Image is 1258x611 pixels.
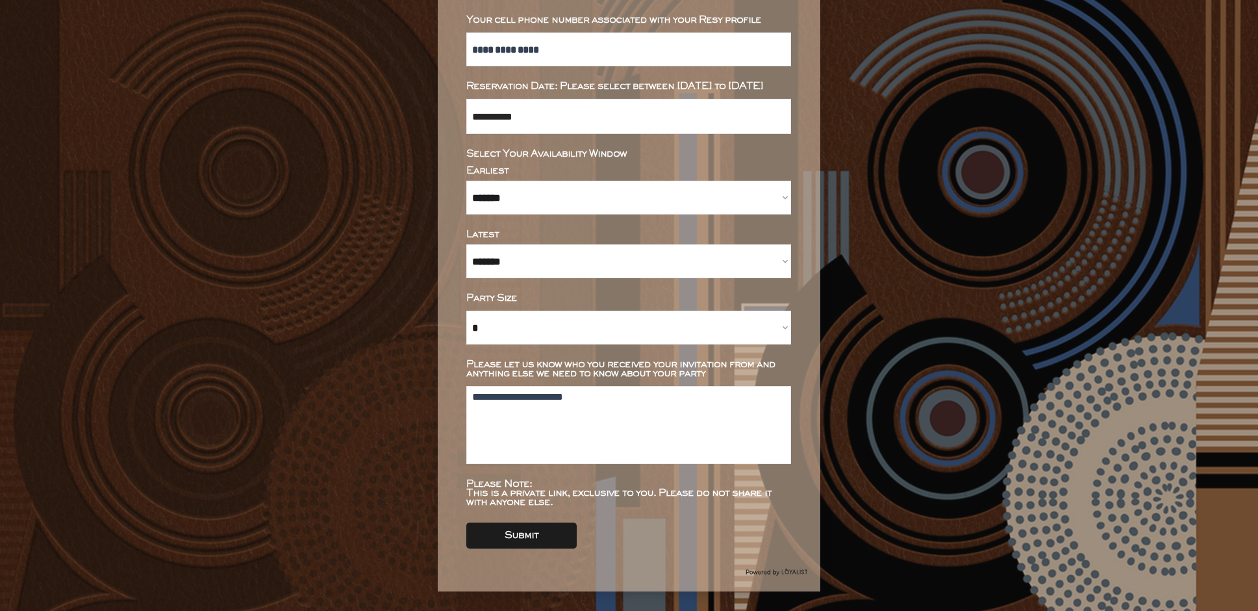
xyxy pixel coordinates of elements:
div: Your cell phone number associated with your Resy profile [466,16,791,25]
img: Group%2048096278.svg [746,565,807,578]
div: Please Note: This is a private link, exclusive to you. Please do not share it with anyone else. [466,480,791,507]
div: Select Your Availability Window [466,149,791,159]
div: Latest [466,230,791,239]
div: Submit [505,531,538,540]
div: Reservation Date: Please select between [DATE] to [DATE] [466,82,791,91]
div: Please let us know who you received your invitation from and anything else we need to know about ... [466,360,791,378]
div: Party Size [466,294,791,303]
div: Earliest [466,166,791,175]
